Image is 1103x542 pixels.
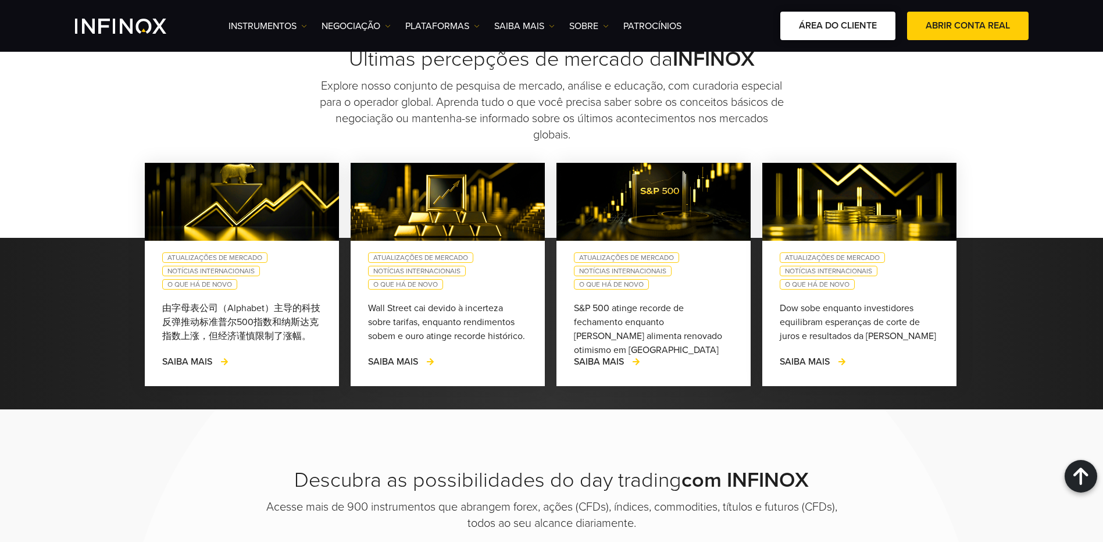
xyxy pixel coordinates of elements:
[673,47,755,72] strong: INFINOX
[569,19,609,33] a: SOBRE
[317,78,786,143] p: Explore nosso conjunto de pesquisa de mercado, análise e educação, com curadoria especial para o ...
[162,279,237,290] a: O que há de novo
[322,19,391,33] a: NEGOCIAÇÃO
[229,19,307,33] a: Instrumentos
[494,19,555,33] a: Saiba mais
[75,19,194,34] a: INFINOX Logo
[574,279,649,290] a: O que há de novo
[574,356,624,368] span: SAIBA MAIS
[368,252,473,263] a: Atualizações de mercado
[368,301,527,343] div: Wall Street cai devido à incerteza sobre tarifas, enquanto rendimentos sobem e ouro atinge record...
[574,355,641,369] a: SAIBA MAIS
[780,266,877,276] a: Notícias internacionais
[162,301,322,343] div: 由字母表公司（Alphabet）主导的科技反弹推动标准普尔500指数和纳斯达克指数上涨，但经济谨慎限制了涨幅。
[368,279,443,290] a: O que há de novo
[681,468,809,493] strong: com INFINOX
[780,356,830,368] span: SAIBA MAIS
[574,301,733,343] div: S&P 500 atinge recorde de fechamento enquanto [PERSON_NAME] alimenta renovado otimismo em [GEOGRA...
[574,266,672,276] a: Notícias internacionais
[780,279,855,290] a: O que há de novo
[162,356,212,368] span: SAIBA MAIS
[780,12,895,40] a: ÁREA DO CLIENTE
[162,252,267,263] a: Atualizações de mercado
[162,355,230,369] a: SAIBA MAIS
[145,47,959,72] h2: Últimas percepções de mercado da
[574,252,679,263] a: Atualizações de mercado
[368,266,466,276] a: Notícias internacionais
[780,301,939,343] div: Dow sobe enquanto investidores equilibram esperanças de corte de juros e resultados da [PERSON_NAME]
[405,19,480,33] a: PLATAFORMAS
[780,252,885,263] a: Atualizações de mercado
[368,355,436,369] a: SAIBA MAIS
[368,356,418,368] span: SAIBA MAIS
[261,499,843,532] p: Acesse mais de 900 instrumentos que abrangem forex, ações (CFDs), índices, commodities, títulos e...
[780,355,847,369] a: SAIBA MAIS
[261,468,843,493] h2: Descubra as possibilidades do day trading
[162,266,260,276] a: Notícias internacionais
[623,19,681,33] a: Patrocínios
[907,12,1029,40] a: ABRIR CONTA REAL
